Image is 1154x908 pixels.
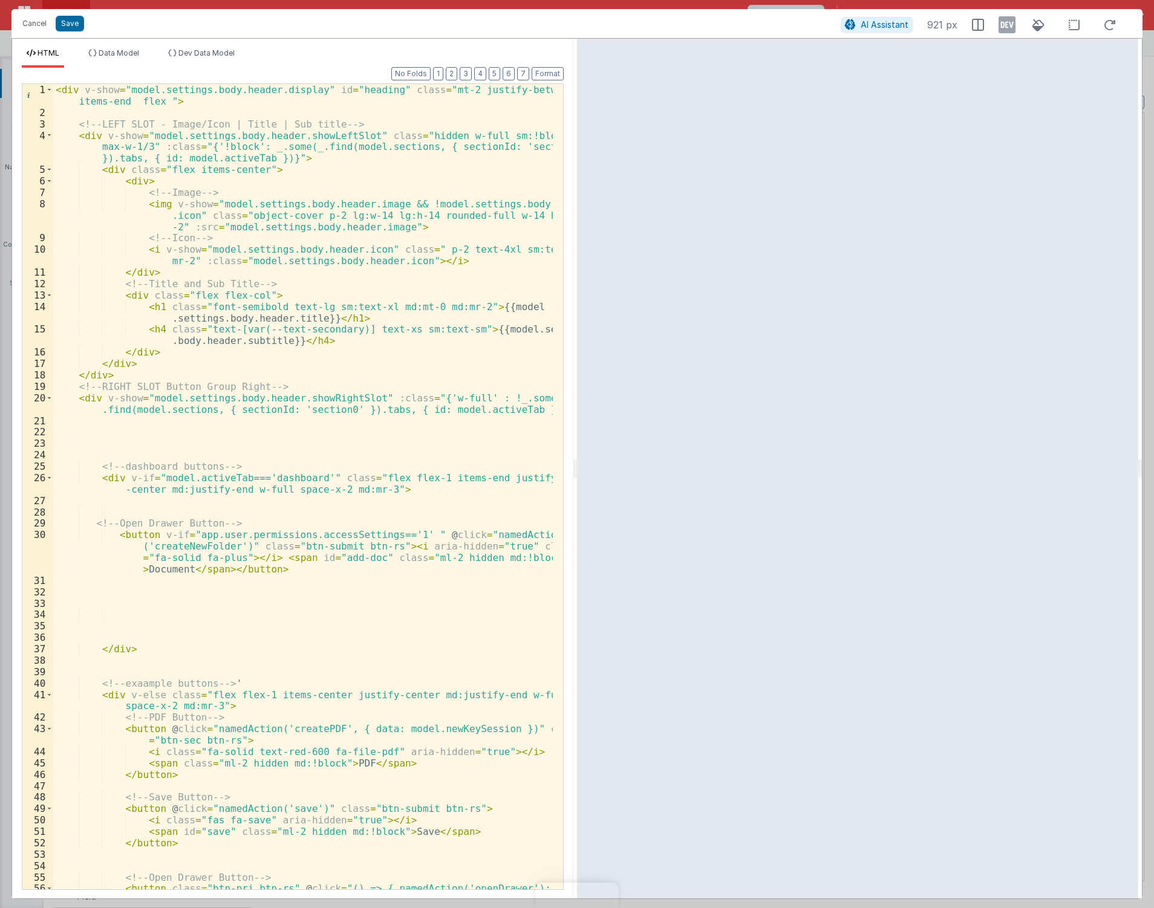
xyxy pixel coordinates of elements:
button: 6 [503,67,515,80]
div: 34 [22,609,53,620]
button: No Folds [391,67,431,80]
div: 43 [22,723,53,746]
div: 54 [22,860,53,872]
button: 1 [433,67,443,80]
button: 7 [517,67,529,80]
div: 21 [22,415,53,427]
div: 40 [22,678,53,689]
div: 50 [22,814,53,826]
div: 6 [22,175,53,187]
span: Dev Data Model [178,48,235,57]
div: 28 [22,507,53,518]
iframe: Marker.io feedback button [536,883,619,908]
span: HTML [37,48,59,57]
div: 42 [22,712,53,723]
div: 30 [22,529,53,575]
button: 4 [474,67,486,80]
div: 51 [22,826,53,837]
button: AI Assistant [841,17,913,33]
div: 11 [22,267,53,278]
div: 17 [22,358,53,369]
div: 56 [22,883,53,906]
div: 41 [22,689,53,712]
div: 52 [22,837,53,849]
div: 3 [22,118,53,130]
button: Save [56,16,84,31]
div: 36 [22,632,53,643]
div: 15 [22,323,53,346]
div: 22 [22,426,53,438]
div: 29 [22,517,53,529]
div: 2 [22,107,53,118]
div: 38 [22,655,53,666]
div: 32 [22,586,53,598]
div: 31 [22,575,53,586]
div: 1 [22,84,53,107]
span: AI Assistant [861,19,908,30]
div: 27 [22,495,53,507]
div: 39 [22,666,53,678]
button: 2 [446,67,457,80]
div: 5 [22,164,53,175]
span: 921 px [927,18,957,32]
div: 44 [22,746,53,757]
span: Data Model [99,48,139,57]
div: 7 [22,187,53,198]
div: 48 [22,791,53,803]
div: 26 [22,472,53,495]
div: 19 [22,381,53,392]
div: 45 [22,757,53,769]
div: 47 [22,780,53,792]
div: 49 [22,803,53,814]
div: 18 [22,369,53,381]
div: 55 [22,872,53,883]
button: Format [532,67,564,80]
button: 3 [460,67,472,80]
div: 14 [22,301,53,324]
div: 46 [22,769,53,780]
div: 33 [22,598,53,609]
button: Cancel [16,15,53,32]
div: 23 [22,438,53,449]
div: 12 [22,278,53,290]
div: 37 [22,643,53,655]
div: 20 [22,392,53,415]
div: 8 [22,198,53,233]
div: 53 [22,849,53,860]
div: 16 [22,346,53,358]
div: 25 [22,461,53,472]
div: 24 [22,449,53,461]
div: 4 [22,130,53,164]
div: 9 [22,232,53,244]
div: 10 [22,244,53,267]
div: 13 [22,290,53,301]
div: 35 [22,620,53,632]
button: 5 [489,67,500,80]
